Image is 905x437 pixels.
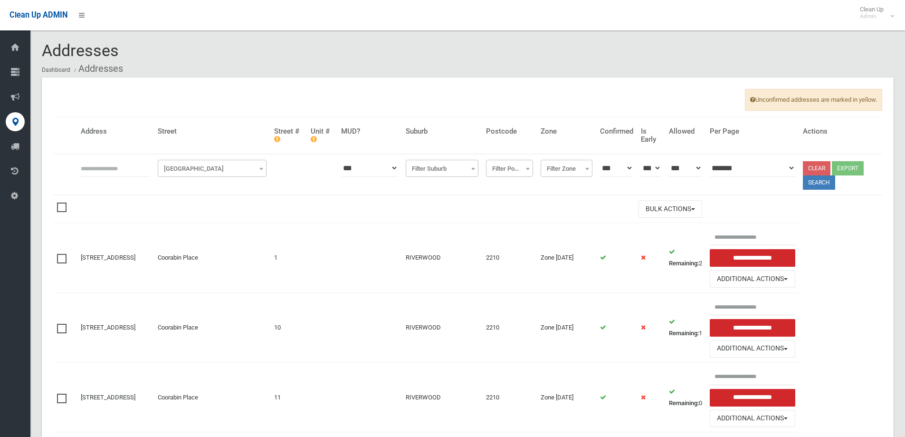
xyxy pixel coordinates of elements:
[803,161,830,175] a: Clear
[270,293,307,363] td: 10
[81,254,135,261] a: [STREET_ADDRESS]
[402,293,482,363] td: RIVERWOOD
[270,223,307,293] td: 1
[710,127,795,136] h4: Per Page
[482,362,537,432] td: 2210
[10,10,67,19] span: Clean Up ADMIN
[669,260,699,267] strong: Remaining:
[669,127,702,136] h4: Allowed
[311,127,333,143] h4: Unit #
[665,293,706,363] td: 1
[42,41,119,60] span: Addresses
[665,362,706,432] td: 0
[710,410,795,427] button: Additional Actions
[341,127,398,136] h4: MUD?
[486,127,533,136] h4: Postcode
[860,13,884,20] small: Admin
[537,362,596,432] td: Zone [DATE]
[154,223,270,293] td: Coorabin Place
[641,127,661,143] h4: Is Early
[42,67,70,73] a: Dashboard
[160,162,264,175] span: Filter Street
[72,60,123,78] li: Addresses
[537,293,596,363] td: Zone [DATE]
[855,6,893,20] span: Clean Up
[665,223,706,293] td: 2
[482,223,537,293] td: 2210
[81,127,150,136] h4: Address
[270,362,307,432] td: 11
[832,161,864,175] button: Export
[710,340,795,358] button: Additional Actions
[154,293,270,363] td: Coorabin Place
[710,270,795,288] button: Additional Actions
[600,127,633,136] h4: Confirmed
[274,127,303,143] h4: Street #
[669,330,699,337] strong: Remaining:
[81,394,135,401] a: [STREET_ADDRESS]
[408,162,476,175] span: Filter Suburb
[81,324,135,331] a: [STREET_ADDRESS]
[488,162,531,175] span: Filter Postcode
[154,362,270,432] td: Coorabin Place
[158,160,267,177] span: Filter Street
[803,127,879,136] h4: Actions
[406,160,478,177] span: Filter Suburb
[486,160,533,177] span: Filter Postcode
[669,399,699,407] strong: Remaining:
[803,175,835,190] button: Search
[745,89,882,111] span: Unconfirmed addresses are marked in yellow.
[537,223,596,293] td: Zone [DATE]
[406,127,478,136] h4: Suburb
[402,223,482,293] td: RIVERWOOD
[402,362,482,432] td: RIVERWOOD
[158,127,267,136] h4: Street
[541,160,592,177] span: Filter Zone
[482,293,537,363] td: 2210
[638,200,702,218] button: Bulk Actions
[543,162,590,175] span: Filter Zone
[541,127,592,136] h4: Zone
